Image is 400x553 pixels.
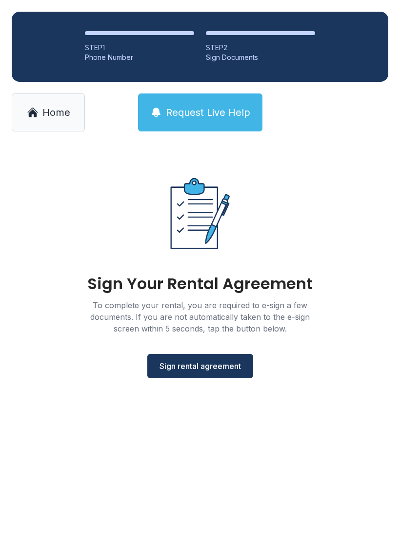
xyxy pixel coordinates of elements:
div: To complete your rental, you are required to e-sign a few documents. If you are not automatically... [78,299,322,334]
div: Phone Number [85,53,194,62]
span: Sign rental agreement [160,360,241,372]
div: STEP 2 [206,43,315,53]
div: Sign Documents [206,53,315,62]
img: Rental agreement document illustration [149,163,251,264]
span: Home [42,106,70,119]
div: STEP 1 [85,43,194,53]
span: Request Live Help [166,106,250,119]
div: Sign Your Rental Agreement [87,276,313,292]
